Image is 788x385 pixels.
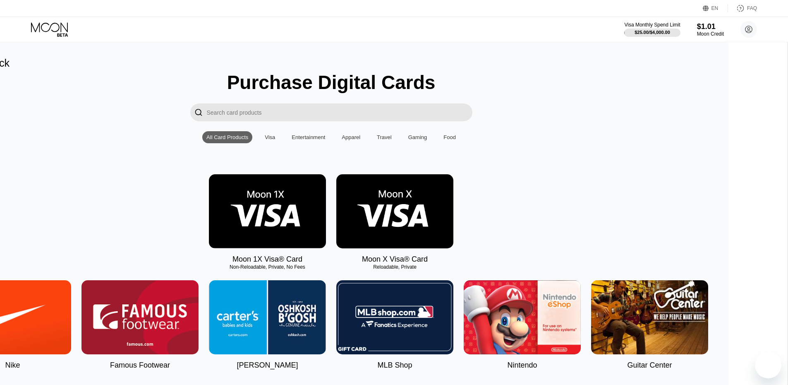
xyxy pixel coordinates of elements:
div: EN [711,5,719,11]
div: Moon Credit [697,31,724,37]
div: All Card Products [206,134,248,140]
div: Famous Footwear [110,361,170,370]
div: $1.01Moon Credit [697,22,724,37]
div: Food [443,134,456,140]
div: Apparel [342,134,360,140]
div: Visa [265,134,275,140]
div: Purchase Digital Cards [227,71,436,94]
div: Visa Monthly Spend Limit [624,22,680,28]
div: [PERSON_NAME] [237,361,298,370]
div: FAQ [747,5,757,11]
div: Gaming [404,131,431,143]
div: Nike [5,361,20,370]
div: Non-Reloadable, Private, No Fees [209,264,326,270]
div: Reloadable, Private [336,264,453,270]
div: Visa [261,131,279,143]
div: Travel [373,131,396,143]
div: FAQ [728,4,757,12]
div: Entertainment [292,134,325,140]
div: Nintendo [507,361,537,370]
iframe: Button to launch messaging window, conversation in progress [755,352,781,378]
div: Moon X Visa® Card [362,255,428,264]
input: Search card products [207,103,472,121]
div: $25.00 / $4,000.00 [635,30,670,35]
div:  [194,108,203,117]
div: Guitar Center [627,361,672,370]
div: EN [703,4,728,12]
div: $1.01 [697,22,724,31]
div: Gaming [408,134,427,140]
div: All Card Products [202,131,252,143]
div: Apparel [338,131,364,143]
div: Visa Monthly Spend Limit$25.00/$4,000.00 [624,22,680,37]
div: Entertainment [287,131,329,143]
div: MLB Shop [377,361,412,370]
div: Moon 1X Visa® Card [232,255,302,264]
div:  [190,103,207,121]
div: Food [439,131,460,143]
div: Travel [377,134,392,140]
